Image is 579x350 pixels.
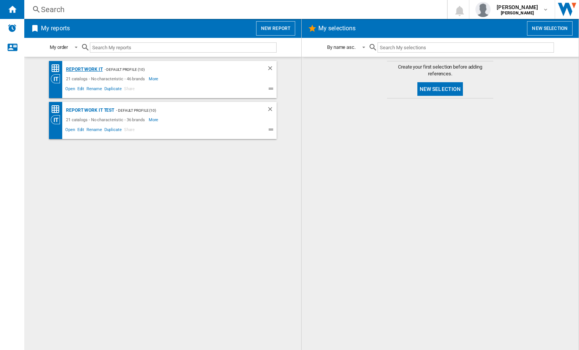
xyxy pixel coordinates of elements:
div: Category View [51,74,64,83]
div: Report Work it [64,65,103,74]
div: 21 catalogs - No characteristic - 36 brands [64,115,149,124]
span: Edit [76,126,86,135]
span: Edit [76,85,86,94]
div: - Default profile (10) [103,65,252,74]
span: Share [123,126,136,135]
span: More [149,74,160,83]
div: - Default profile (10) [114,106,252,115]
div: By name asc. [327,44,356,50]
img: profile.jpg [475,2,491,17]
b: [PERSON_NAME] [501,11,534,16]
span: Duplicate [103,85,123,94]
span: [PERSON_NAME] [497,3,538,11]
img: alerts-logo.svg [8,23,17,33]
div: 21 catalogs - No characteristic - 46 brands [64,74,149,83]
span: Rename [85,85,103,94]
button: New report [256,21,295,36]
div: Price Matrix [51,105,64,114]
div: Delete [267,65,277,74]
input: Search My selections [378,42,554,53]
span: Create your first selection before adding references. [387,64,493,77]
span: Rename [85,126,103,135]
div: Delete [267,106,277,115]
h2: My selections [317,21,357,36]
button: New selection [417,82,463,96]
div: Category View [51,115,64,124]
span: Open [64,85,76,94]
div: Search [41,4,427,15]
span: Duplicate [103,126,123,135]
h2: My reports [39,21,71,36]
div: Report Work it test [64,106,114,115]
div: My order [50,44,68,50]
span: More [149,115,160,124]
button: New selection [527,21,573,36]
span: Share [123,85,136,94]
span: Open [64,126,76,135]
div: Price Matrix [51,64,64,73]
input: Search My reports [90,42,277,53]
